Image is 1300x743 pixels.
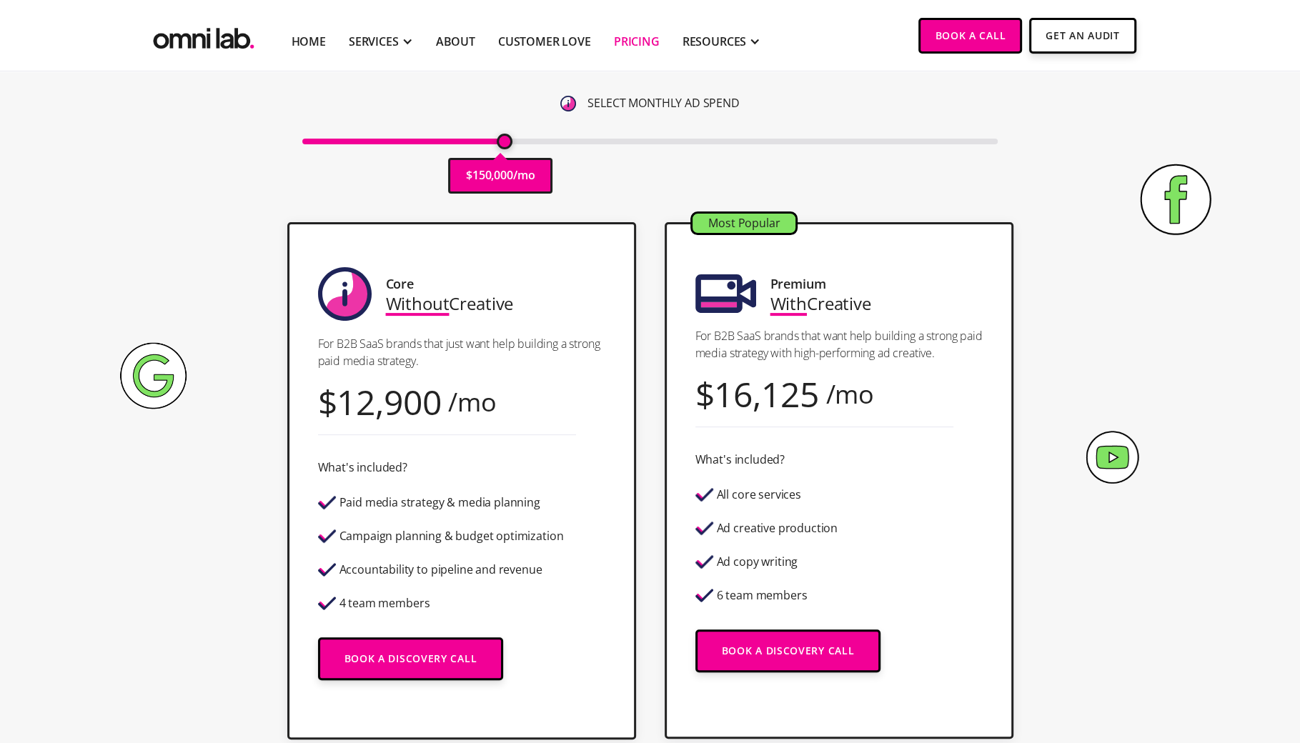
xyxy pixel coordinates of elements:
[717,589,808,602] div: 6 team members
[614,33,660,50] a: Pricing
[695,327,983,361] p: For B2B SaaS brands that want help building a strong paid media strategy with high-performing ad ...
[714,384,818,404] div: 16,125
[717,489,801,501] div: All core services
[339,597,430,609] div: 4 team members
[683,33,747,50] div: RESOURCES
[386,291,450,315] span: Without
[386,294,514,313] div: Creative
[339,530,564,542] div: Campaign planning & budget optimization
[693,214,795,233] div: Most Popular
[695,384,715,404] div: $
[770,274,826,294] div: Premium
[448,392,497,412] div: /mo
[770,291,807,315] span: With
[717,522,838,534] div: Ad creative production
[318,458,407,477] div: What's included?
[292,33,326,50] a: Home
[339,564,542,576] div: Accountability to pipeline and revenue
[339,497,540,509] div: Paid media strategy & media planning
[1029,18,1136,54] a: Get An Audit
[695,629,881,672] a: Book a Discovery Call
[150,18,257,53] img: Omni Lab: B2B SaaS Demand Generation Agency
[825,384,874,404] div: /mo
[498,33,591,50] a: Customer Love
[1043,577,1300,743] iframe: Chat Widget
[150,18,257,53] a: home
[337,392,441,412] div: 12,900
[717,556,798,568] div: Ad copy writing
[770,294,871,313] div: Creative
[918,18,1022,54] a: Book a Call
[466,166,472,185] p: $
[436,33,475,50] a: About
[318,335,605,369] p: For B2B SaaS brands that just want help building a strong paid media strategy.
[349,33,399,50] div: SERVICES
[472,166,513,185] p: 150,000
[386,274,414,294] div: Core
[318,637,504,680] a: Book a Discovery Call
[587,94,739,113] p: SELECT MONTHLY AD SPEND
[513,166,535,185] p: /mo
[695,450,785,469] div: What's included?
[560,96,576,111] img: 6410812402e99d19b372aa32_omni-nav-info.svg
[318,392,337,412] div: $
